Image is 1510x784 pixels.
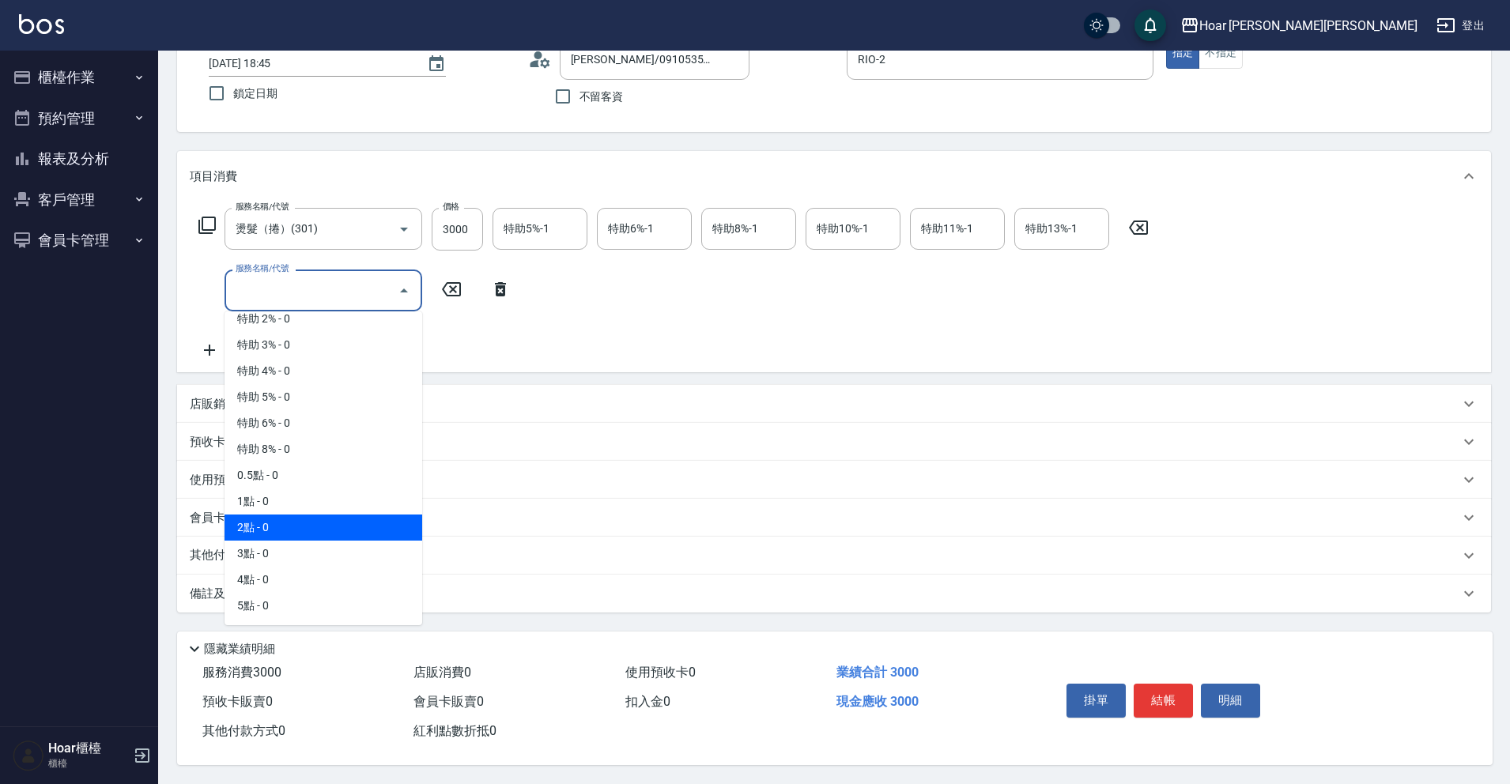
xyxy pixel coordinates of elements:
[225,541,422,567] span: 3點 - 0
[225,567,422,593] span: 4點 - 0
[6,220,152,261] button: 會員卡管理
[177,575,1491,612] div: 備註及來源
[190,510,249,526] p: 會員卡銷售
[190,434,249,450] p: 預收卡販賣
[202,723,285,738] span: 其他付款方式 0
[1199,16,1418,36] div: Hoar [PERSON_NAME][PERSON_NAME]
[1430,11,1491,40] button: 登出
[1174,9,1424,42] button: Hoar [PERSON_NAME][PERSON_NAME]
[1166,38,1200,69] button: 指定
[625,665,696,680] span: 使用預收卡 0
[6,98,152,139] button: 預約管理
[836,665,919,680] span: 業績合計 3000
[1199,38,1243,69] button: 不指定
[204,641,275,658] p: 隱藏業績明細
[177,151,1491,202] div: 項目消費
[391,217,417,242] button: Open
[413,665,471,680] span: 店販消費 0
[190,396,237,413] p: 店販銷售
[190,168,237,185] p: 項目消費
[1201,684,1260,717] button: 明細
[417,45,455,83] button: Choose date, selected date is 2025-09-10
[202,694,273,709] span: 預收卡販賣 0
[391,278,417,303] button: Close
[6,138,152,179] button: 報表及分析
[225,384,422,410] span: 特助 5% - 0
[19,14,64,34] img: Logo
[1066,684,1126,717] button: 掛單
[225,488,422,514] span: 1點 - 0
[190,586,249,602] p: 備註及來源
[443,201,459,213] label: 價格
[190,547,335,564] p: 其他付款方式
[225,514,422,541] span: 2點 - 0
[177,461,1491,499] div: 使用預收卡
[233,85,277,102] span: 鎖定日期
[225,593,422,619] span: 5點 - 0
[413,723,496,738] span: 紅利點數折抵 0
[1134,9,1166,41] button: save
[177,423,1491,461] div: 預收卡販賣
[225,410,422,436] span: 特助 6% - 0
[177,499,1491,537] div: 會員卡銷售
[190,472,249,488] p: 使用預收卡
[225,332,422,358] span: 特助 3% - 0
[225,358,422,384] span: 特助 4% - 0
[48,741,129,756] h5: Hoar櫃檯
[225,436,422,462] span: 特助 8% - 0
[13,740,44,771] img: Person
[1134,684,1193,717] button: 結帳
[225,306,422,332] span: 特助 2% - 0
[202,665,281,680] span: 服務消費 3000
[836,694,919,709] span: 現金應收 3000
[177,537,1491,575] div: 其他付款方式入金可用餘額: 0
[236,262,289,274] label: 服務名稱/代號
[413,694,484,709] span: 會員卡販賣 0
[6,179,152,220] button: 客戶管理
[225,462,422,488] span: 0.5點 - 0
[177,385,1491,423] div: 店販銷售
[48,756,129,771] p: 櫃檯
[209,51,411,77] input: YYYY/MM/DD hh:mm
[6,57,152,98] button: 櫃檯作業
[579,89,624,105] span: 不留客資
[625,694,670,709] span: 扣入金 0
[236,201,289,213] label: 服務名稱/代號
